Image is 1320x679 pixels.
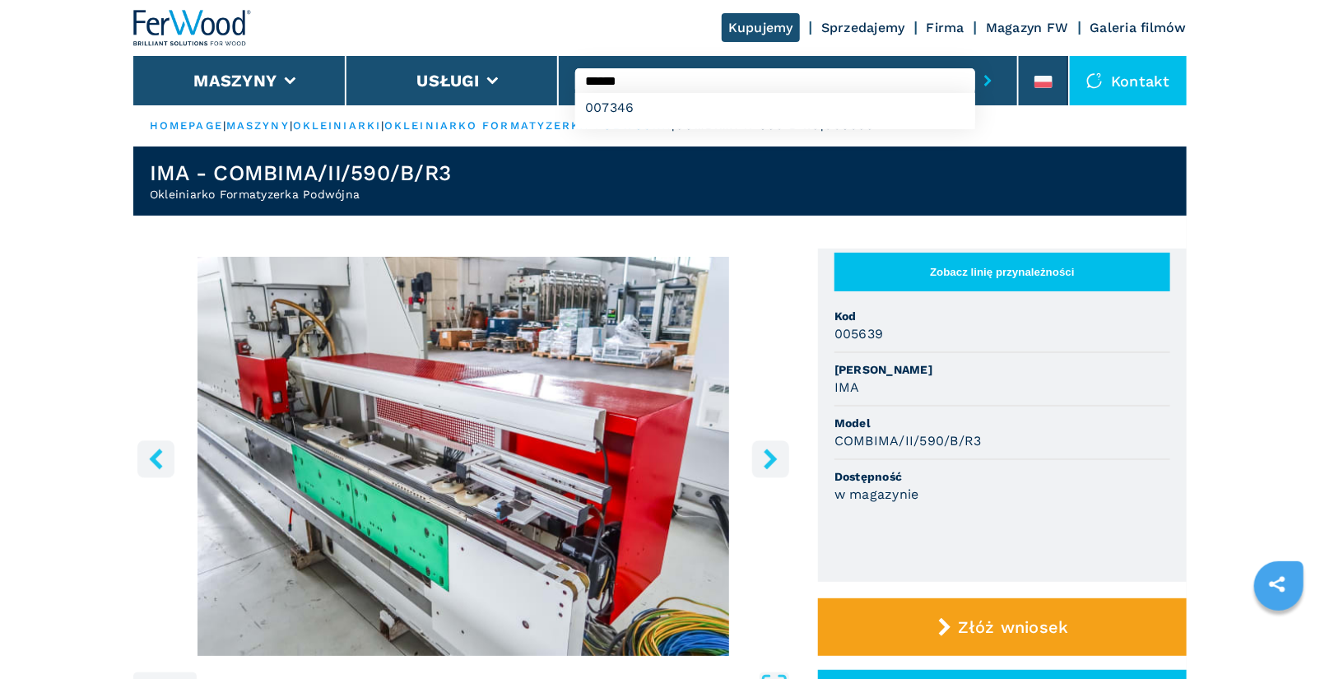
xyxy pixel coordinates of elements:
button: Złóż wniosek [818,598,1187,656]
img: Kontakt [1086,72,1103,89]
a: Magazyn FW [986,20,1069,35]
h3: COMBIMA/II/590/B/R3 [834,431,982,450]
h3: IMA [834,378,860,397]
a: okleiniarko formatyzerka podwójna [384,119,672,132]
h2: Okleiniarko Formatyzerka Podwójna [150,186,451,202]
a: HOMEPAGE [150,119,223,132]
div: Kontakt [1070,56,1187,105]
span: Model [834,415,1170,431]
img: Ferwood [133,10,252,46]
span: | [223,119,226,132]
span: | [290,119,293,132]
h3: w magazynie [834,485,919,504]
button: Usługi [417,71,480,91]
h3: 005639 [834,324,884,343]
a: sharethis [1257,564,1298,605]
button: Zobacz linię przynależności [834,253,1170,291]
iframe: Chat [1250,605,1308,667]
a: Kupujemy [722,13,800,42]
div: 007346 [575,93,975,123]
h1: IMA - COMBIMA/II/590/B/R3 [150,160,451,186]
span: | [381,119,384,132]
button: submit-button [975,62,1001,100]
a: maszyny [226,119,290,132]
span: Dostępność [834,468,1170,485]
span: Kod [834,308,1170,324]
a: Firma [927,20,964,35]
button: Maszyny [193,71,277,91]
button: right-button [752,440,789,477]
span: Złóż wniosek [959,617,1069,637]
button: left-button [137,440,174,477]
img: Okleiniarko Formatyzerka Podwójna IMA COMBIMA/II/590/B/R3 [133,257,793,656]
a: okleiniarki [293,119,381,132]
a: Galeria filmów [1090,20,1188,35]
a: Sprzedajemy [821,20,905,35]
span: [PERSON_NAME] [834,361,1170,378]
div: Go to Slide 8 [133,257,793,656]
